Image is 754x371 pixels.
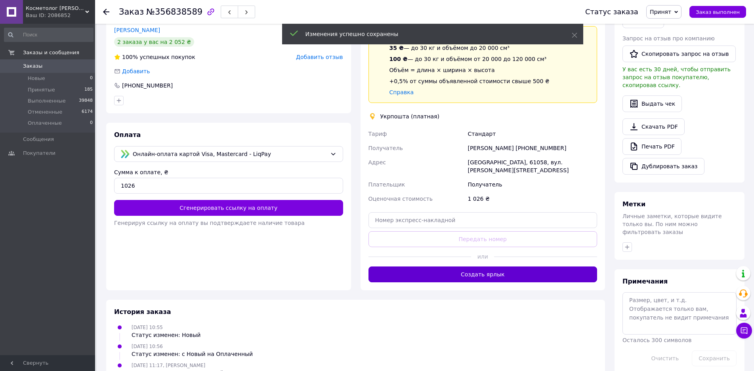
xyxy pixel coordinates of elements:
span: Заказы [23,63,42,70]
span: Тариф [368,131,387,137]
div: [PERSON_NAME] [PHONE_NUMBER] [466,141,599,155]
div: Статус изменен: с Новый на Оплаченный [132,350,253,358]
input: Поиск [4,28,94,42]
span: Заказ выполнен [696,9,740,15]
span: Добавить отзыв [296,54,343,60]
span: Осталось 300 символов [622,337,691,343]
div: Вернуться назад [103,8,109,16]
span: Покупатели [23,150,55,157]
div: Стандарт [466,127,599,141]
a: Справка [389,89,414,95]
span: 35 ₴ [389,45,404,51]
span: Заказы и сообщения [23,49,79,56]
span: Метки [622,200,645,208]
span: 100 ₴ [389,56,408,62]
a: Скачать PDF [622,118,685,135]
div: Изменения успешно сохранены [305,30,552,38]
span: Плательщик [368,181,405,188]
div: Получатель [466,177,599,192]
input: Номер экспресс-накладной [368,212,597,228]
div: 1 026 ₴ [466,192,599,206]
span: Оценочная стоимость [368,196,433,202]
span: Получатель [368,145,403,151]
div: Объём = длина × ширина × высота [389,66,550,74]
span: или [471,253,494,261]
span: Выполненные [28,97,66,105]
span: 100% [122,54,138,60]
a: [PERSON_NAME] [114,27,160,33]
span: Новые [28,75,45,82]
div: — до 30 кг и объёмом до 20 000 см³ [389,44,550,52]
span: 0 [90,120,93,127]
span: Запрос на отзыв про компанию [622,35,715,42]
span: Принят [650,9,671,15]
div: Статус заказа [585,8,638,16]
button: Создать ярлык [368,266,597,282]
div: 2 заказа у вас на 2 052 ₴ [114,37,194,47]
span: [DATE] 11:17, [PERSON_NAME] [132,363,205,368]
span: Примечания [622,278,668,285]
button: Выдать чек [622,95,682,112]
span: Онлайн-оплата картой Visa, Mastercard - LiqPay [133,150,327,158]
button: Заказ выполнен [689,6,746,18]
span: Добавить [122,68,150,74]
span: Оплата [114,131,141,139]
span: Косметолог сервис lemag.ua [26,5,85,12]
label: Сумма к оплате, ₴ [114,169,168,175]
span: 39848 [79,97,93,105]
span: Принятые [28,86,55,93]
span: №356838589 [146,7,202,17]
div: [PHONE_NUMBER] [121,82,174,89]
span: История заказа [114,308,171,316]
span: Сообщения [23,136,54,143]
span: Оплаченные [28,120,62,127]
div: Статус изменен: Новый [132,331,200,339]
div: +0,5% от суммы объявленной стоимости свыше 500 ₴ [389,77,550,85]
div: Укрпошта (платная) [378,112,442,120]
span: Отмененные [28,108,62,116]
button: Сгенерировать ссылку на оплату [114,200,343,216]
button: Дублировать заказ [622,158,704,175]
div: успешных покупок [114,53,195,61]
span: Заказ [119,7,144,17]
div: — до 30 кг и объёмом от 20 000 до 120 000 см³ [389,55,550,63]
a: Печать PDF [622,138,681,155]
span: Адрес [368,159,386,166]
span: [DATE] 10:56 [132,344,163,349]
button: Чат с покупателем [736,323,752,339]
span: 0 [90,75,93,82]
div: Ваш ID: 2086852 [26,12,95,19]
span: У вас есть 30 дней, чтобы отправить запрос на отзыв покупателю, скопировав ссылку. [622,66,731,88]
span: 6174 [82,108,93,116]
button: Скопировать запрос на отзыв [622,46,736,62]
span: Генерируя ссылку на оплату вы подтверждаете наличие товара [114,220,305,226]
span: [DATE] 10:55 [132,325,163,330]
span: Личные заметки, которые видите только вы. По ним можно фильтровать заказы [622,213,722,235]
span: 185 [84,86,93,93]
div: [GEOGRAPHIC_DATA], 61058, вул. [PERSON_NAME][STREET_ADDRESS] [466,155,599,177]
